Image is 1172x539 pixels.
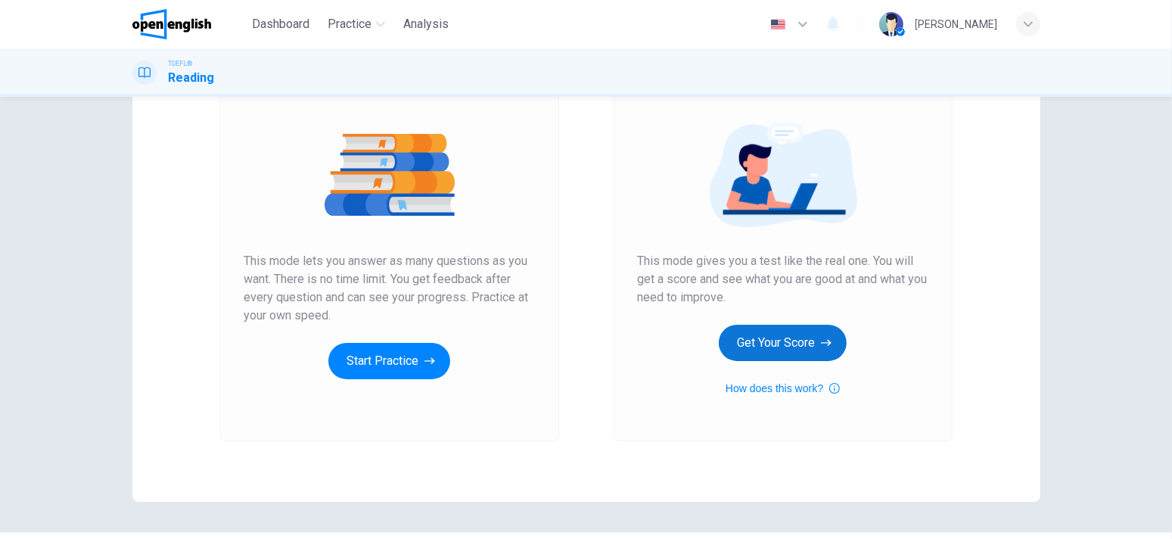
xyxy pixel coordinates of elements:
button: Dashboard [246,11,316,38]
span: Dashboard [252,15,309,33]
img: OpenEnglish logo [132,9,212,39]
button: How does this work? [726,379,840,397]
button: Get Your Score [719,325,847,361]
button: Practice [322,11,391,38]
button: Analysis [397,11,455,38]
span: This mode gives you a test like the real one. You will get a score and see what you are good at a... [638,252,928,307]
span: Analysis [403,15,449,33]
div: [PERSON_NAME] [916,15,998,33]
span: Practice [328,15,371,33]
img: Profile picture [879,12,903,36]
h1: Reading [169,69,215,87]
button: Start Practice [328,343,450,379]
span: This mode lets you answer as many questions as you want. There is no time limit. You get feedback... [244,252,535,325]
img: en [769,19,788,30]
span: TOEFL® [169,58,193,69]
a: OpenEnglish logo [132,9,247,39]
